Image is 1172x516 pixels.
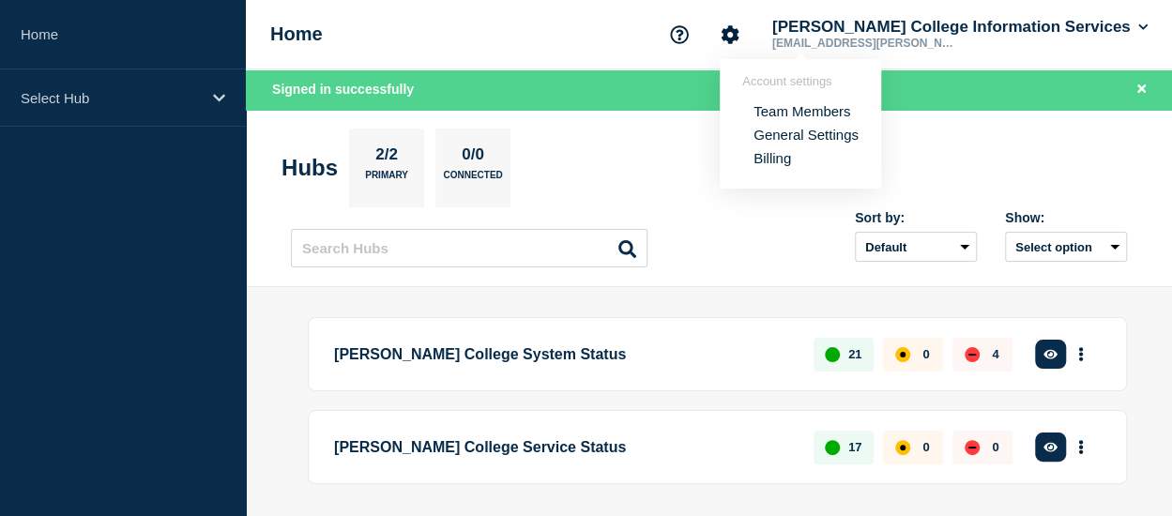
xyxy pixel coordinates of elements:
[660,15,699,54] button: Support
[753,103,850,119] a: Team Members
[825,347,840,362] div: up
[710,15,750,54] button: Account settings
[21,90,201,106] p: Select Hub
[334,430,792,464] p: [PERSON_NAME] College Service Status
[282,155,338,181] h2: Hubs
[753,150,791,166] a: Billing
[1069,337,1093,372] button: More actions
[855,210,977,225] div: Sort by:
[369,145,405,170] p: 2/2
[1005,232,1127,262] button: Select option
[895,440,910,455] div: affected
[769,37,964,50] p: [EMAIL_ADDRESS][PERSON_NAME][DOMAIN_NAME]
[848,347,861,361] p: 21
[769,18,1151,37] button: [PERSON_NAME] College Information Services
[443,170,502,190] p: Connected
[965,347,980,362] div: down
[1130,79,1153,100] button: Close banner
[965,440,980,455] div: down
[270,23,323,45] h1: Home
[334,337,792,372] p: [PERSON_NAME] College System Status
[742,74,859,88] header: Account settings
[455,145,492,170] p: 0/0
[855,232,977,262] select: Sort by
[895,347,910,362] div: affected
[992,440,998,454] p: 0
[753,127,859,143] a: General Settings
[1069,430,1093,464] button: More actions
[1005,210,1127,225] div: Show:
[825,440,840,455] div: up
[922,347,929,361] p: 0
[365,170,408,190] p: Primary
[272,82,414,97] span: Signed in successfully
[291,229,647,267] input: Search Hubs
[922,440,929,454] p: 0
[848,440,861,454] p: 17
[992,347,998,361] p: 4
